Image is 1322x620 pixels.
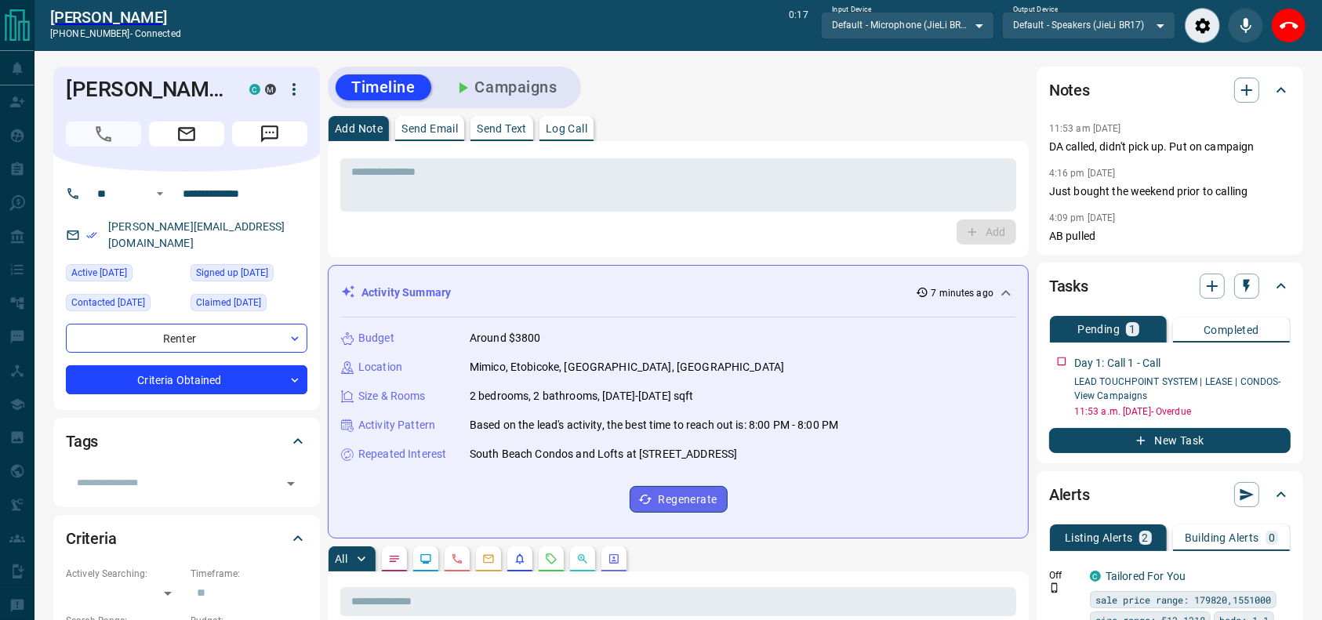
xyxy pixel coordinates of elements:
div: Activity Summary7 minutes ago [341,278,1015,307]
div: condos.ca [249,84,260,95]
p: Activity Pattern [358,417,435,433]
svg: Opportunities [576,553,589,565]
p: Around $3800 [470,330,541,346]
div: Criteria [66,520,307,557]
span: Signed up [DATE] [196,265,268,281]
p: [PHONE_NUMBER] - [50,27,181,41]
p: Send Email [401,123,458,134]
p: Mimico, Etobicoke, [GEOGRAPHIC_DATA], [GEOGRAPHIC_DATA] [470,359,784,375]
button: Regenerate [630,486,728,513]
div: Alerts [1049,476,1291,513]
p: Location [358,359,402,375]
p: 0:17 [789,8,808,43]
p: All [335,553,347,564]
p: Actively Searching: [66,567,183,581]
button: Timeline [336,74,431,100]
p: Completed [1204,325,1259,335]
span: Active [DATE] [71,265,127,281]
svg: Agent Actions [608,553,620,565]
h2: Criteria [66,526,117,551]
p: 11:53 am [DATE] [1049,123,1121,134]
p: DA called, didn't pick up. Put on campaign [1049,139,1291,155]
p: Budget [358,330,394,346]
label: Input Device [832,5,872,15]
span: Contacted [DATE] [71,295,145,310]
svg: Emails [482,553,495,565]
p: AB pulled [1049,228,1291,245]
h2: Tags [66,429,98,454]
span: Call [66,121,141,147]
svg: Lead Browsing Activity [419,553,432,565]
svg: Notes [388,553,401,565]
p: South Beach Condos and Lofts at [STREET_ADDRESS] [470,446,737,462]
div: Mute [1228,8,1263,43]
div: Default - Speakers (JieLi BR17) [1002,12,1175,38]
div: Audio Settings [1185,8,1220,43]
a: Tailored For You [1106,570,1186,582]
h2: Tasks [1049,274,1088,299]
div: Criteria Obtained [66,365,307,394]
p: Day 1: Call 1 - Call [1074,355,1161,372]
p: Off [1049,568,1080,582]
button: Open [151,184,169,203]
h1: [PERSON_NAME] [66,77,226,102]
span: Email [149,121,224,147]
div: Mon Aug 11 2025 [66,264,183,286]
div: mrloft.ca [265,84,276,95]
label: Output Device [1013,5,1058,15]
p: Repeated Interest [358,446,446,462]
p: Timeframe: [191,567,307,581]
p: 7 minutes ago [932,286,993,300]
div: Notes [1049,71,1291,109]
p: Send Text [477,123,527,134]
svg: Requests [545,553,557,565]
h2: Notes [1049,78,1090,103]
a: [PERSON_NAME][EMAIL_ADDRESS][DOMAIN_NAME] [108,220,285,249]
h2: Alerts [1049,482,1090,507]
div: End Call [1271,8,1306,43]
p: Activity Summary [361,285,451,301]
div: Renter [66,324,307,353]
p: Size & Rooms [358,388,426,404]
button: Campaigns [438,74,573,100]
a: LEAD TOUCHPOINT SYSTEM | LEASE | CONDOS- View Campaigns [1074,376,1281,401]
svg: Push Notification Only [1049,582,1060,593]
p: Add Note [335,123,383,134]
span: sale price range: 179820,1551000 [1095,592,1271,607]
p: Listing Alerts [1065,532,1133,543]
p: 4:16 pm [DATE] [1049,168,1116,179]
span: Message [232,121,307,147]
p: 2 bedrooms, 2 bathrooms, [DATE]-[DATE] sqft [470,388,694,404]
div: Tue Jun 13 2023 [191,264,307,286]
div: Tags [66,422,307,460]
button: Open [280,473,302,495]
p: Log Call [546,123,587,134]
svg: Email Verified [86,230,97,241]
p: Building Alerts [1185,532,1259,543]
span: connected [135,28,181,39]
svg: Calls [451,553,463,565]
span: Claimed [DATE] [196,295,261,310]
p: 0 [1269,532,1275,543]
a: [PERSON_NAME] [50,8,181,27]
p: Based on the lead's activity, the best time to reach out is: 8:00 PM - 8:00 PM [470,417,838,433]
p: 2 [1142,532,1149,543]
p: 11:53 a.m. [DATE] - Overdue [1074,404,1291,419]
div: Tasks [1049,267,1291,305]
div: Default - Microphone (JieLi BR17) [821,12,994,38]
div: condos.ca [1090,571,1101,582]
div: Sun Feb 25 2024 [191,294,307,316]
div: Fri Aug 08 2025 [66,294,183,316]
p: 1 [1129,324,1135,335]
button: New Task [1049,428,1291,453]
p: 4:09 pm [DATE] [1049,212,1116,223]
svg: Listing Alerts [514,553,526,565]
p: Pending [1077,324,1120,335]
p: Just bought the weekend prior to calling [1049,183,1291,200]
